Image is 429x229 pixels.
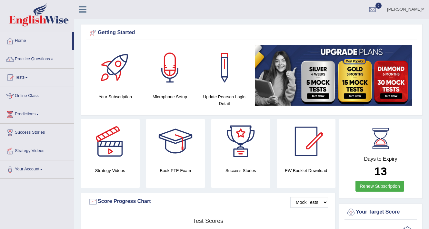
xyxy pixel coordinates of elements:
[355,181,404,192] a: Renew Subscription
[146,167,205,174] h4: Book PTE Exam
[0,142,74,158] a: Strategy Videos
[0,87,74,103] a: Online Class
[0,160,74,177] a: Your Account
[0,32,72,48] a: Home
[0,50,74,66] a: Practice Questions
[146,93,194,100] h4: Microphone Setup
[200,93,248,107] h4: Update Pearson Login Detail
[0,124,74,140] a: Success Stories
[91,93,139,100] h4: Your Subscription
[346,207,415,217] div: Your Target Score
[277,167,336,174] h4: EW Booklet Download
[81,167,140,174] h4: Strategy Videos
[374,165,387,177] b: 13
[375,3,382,9] span: 0
[211,167,270,174] h4: Success Stories
[88,197,328,206] div: Score Progress Chart
[88,28,415,38] div: Getting Started
[255,45,412,106] img: small5.jpg
[0,69,74,85] a: Tests
[193,218,223,224] tspan: Test scores
[0,105,74,121] a: Predictions
[346,156,415,162] h4: Days to Expiry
